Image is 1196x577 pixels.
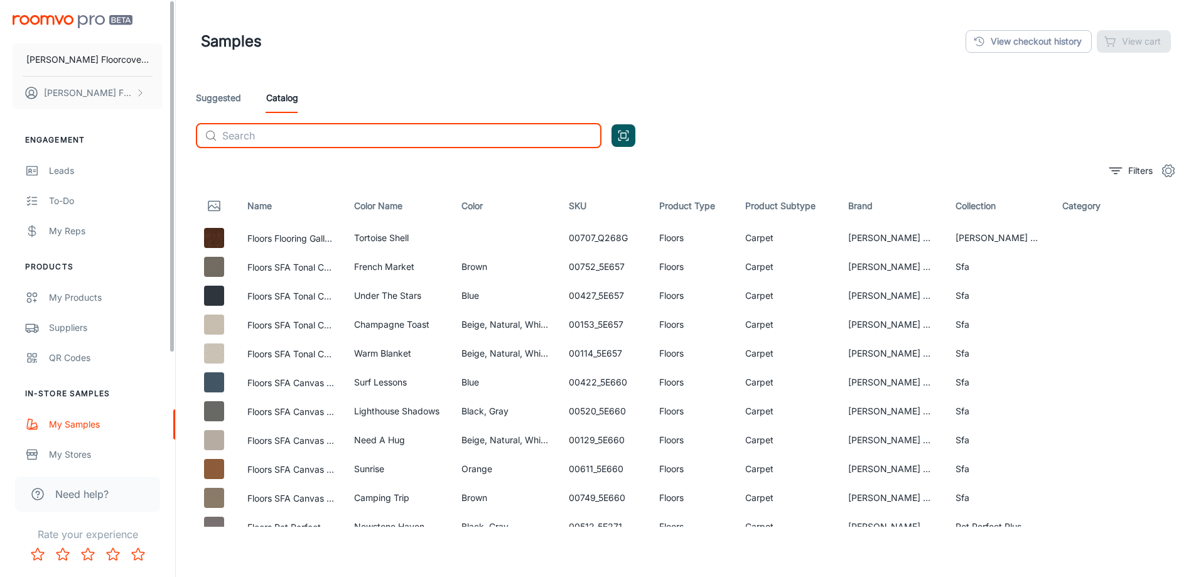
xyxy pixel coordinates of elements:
td: Beige, Natural, White [451,426,559,455]
td: [PERSON_NAME] Floors [838,281,945,310]
p: [PERSON_NAME] Floorcovering [44,86,132,100]
div: QR Codes [49,351,163,365]
td: Lighthouse Shadows [344,397,451,426]
th: Product Subtype [735,188,838,224]
td: Beige, Natural, White [451,339,559,368]
th: Name [237,188,345,224]
th: Color [451,188,559,224]
td: [PERSON_NAME] Floors [838,310,945,339]
td: [PERSON_NAME] Floors [838,455,945,483]
td: Sfa [945,483,1053,512]
div: Suppliers [49,321,163,335]
a: Suggested [196,83,241,113]
td: Pet Perfect Plus [945,512,1053,541]
button: Rate 1 star [25,542,50,567]
td: 00422_5E660 [559,368,649,397]
th: Category [1052,188,1124,224]
td: Floors [649,368,736,397]
td: Sfa [945,368,1053,397]
td: Tortoise Shell [344,224,451,252]
td: Sfa [945,426,1053,455]
td: Black, Gray [451,512,559,541]
h1: Samples [201,30,262,53]
button: Floors SFA Canvas Comfort Blue Sunrise [247,463,335,477]
th: Product Type [649,188,736,224]
td: Floors [649,339,736,368]
td: [PERSON_NAME] Floors [838,426,945,455]
div: My Stores [49,448,163,461]
td: Warm Blanket [344,339,451,368]
td: Sunrise [344,455,451,483]
td: [PERSON_NAME] Floors [838,512,945,541]
td: [PERSON_NAME] Floors [838,252,945,281]
td: 00520_5E660 [559,397,649,426]
button: filter [1106,161,1156,181]
td: Blue [451,368,559,397]
td: Orange [451,455,559,483]
td: Floors [649,397,736,426]
td: 00114_5E657 [559,339,649,368]
p: [PERSON_NAME] Floorcovering [26,53,149,67]
button: Floors SFA Canvas Comfort Blue Lighthouse Shadows [247,405,335,419]
button: Open QR code scanner [611,124,635,147]
td: Carpet [735,281,838,310]
td: Carpet [735,339,838,368]
td: Blue [451,281,559,310]
td: 00512_5E271 [559,512,649,541]
td: Floors [649,455,736,483]
button: Floors SFA Tonal Comfort II Champagne Toast [247,318,335,332]
th: Color Name [344,188,451,224]
button: Floors SFA Canvas Comfort Blue Camping Trip [247,492,335,505]
button: Floors SFA Canvas Comfort Blue Surf Lessons [247,376,335,390]
td: Sfa [945,281,1053,310]
td: Carpet [735,426,838,455]
button: settings [1156,158,1181,183]
button: Floors SFA Tonal Comfort II Under The Stars [247,289,335,303]
td: Floors [649,252,736,281]
td: Carpet [735,310,838,339]
td: Carpet [735,252,838,281]
td: Carpet [735,224,838,252]
td: [PERSON_NAME] Floors [838,339,945,368]
p: Rate your experience [10,527,165,542]
a: View checkout history [966,30,1092,53]
td: [PERSON_NAME] Floors [838,368,945,397]
td: [PERSON_NAME] Flooring Gallery [945,224,1053,252]
td: [PERSON_NAME] Floors [838,224,945,252]
td: [PERSON_NAME] Floors [838,397,945,426]
button: Floors SFA Canvas Comfort Blue Need A Hug [247,434,335,448]
td: Under The Stars [344,281,451,310]
td: Carpet [735,512,838,541]
td: 00752_5E657 [559,252,649,281]
svg: Thumbnail [207,198,222,213]
img: Roomvo PRO Beta [13,15,132,28]
button: [PERSON_NAME] Floorcovering [13,43,163,76]
td: 00153_5E657 [559,310,649,339]
td: Floors [649,310,736,339]
td: Brown [451,483,559,512]
div: My Reps [49,224,163,238]
td: [PERSON_NAME] Floors [838,483,945,512]
td: Sfa [945,339,1053,368]
a: Catalog [266,83,298,113]
td: 00129_5E660 [559,426,649,455]
td: Brown [451,252,559,281]
th: SKU [559,188,649,224]
td: Surf Lessons [344,368,451,397]
td: Carpet [735,368,838,397]
td: 00611_5E660 [559,455,649,483]
span: Need help? [55,487,109,502]
td: Need A Hug [344,426,451,455]
td: Floors [649,512,736,541]
div: My Samples [49,418,163,431]
td: Camping Trip [344,483,451,512]
td: 00749_5E660 [559,483,649,512]
td: French Market [344,252,451,281]
th: Brand [838,188,945,224]
td: Beige, Natural, White [451,310,559,339]
button: Rate 3 star [75,542,100,567]
button: Floors Pet Perfect Plus Calm Simplicity I Newstone Haven [247,520,335,534]
td: Black, Gray [451,397,559,426]
p: Filters [1128,164,1153,178]
td: 00707_Q268G [559,224,649,252]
